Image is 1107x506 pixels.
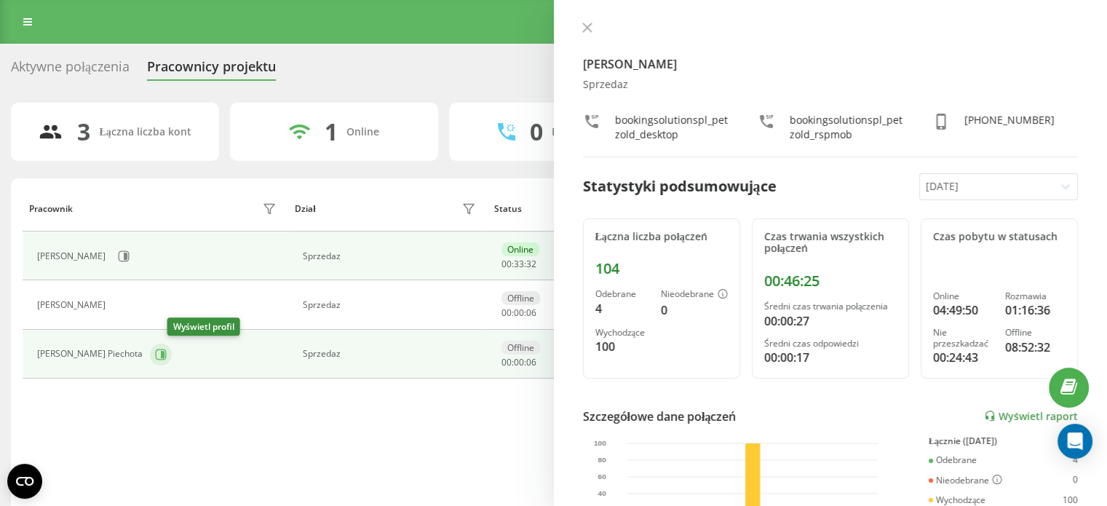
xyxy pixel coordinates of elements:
[167,317,240,336] div: Wyświetl profil
[29,204,73,214] div: Pracownik
[1005,328,1066,338] div: Offline
[933,349,993,366] div: 00:24:43
[615,113,729,142] div: bookingsolutionspl_petzold_desktop
[984,410,1078,422] a: Wyświetl raport
[1073,475,1078,486] div: 0
[1005,291,1066,301] div: Rozmawia
[594,439,606,447] text: 100
[595,300,649,317] div: 4
[583,175,777,197] div: Statystyki podsumowujące
[514,307,524,319] span: 00
[526,356,536,368] span: 06
[37,251,109,261] div: [PERSON_NAME]
[501,357,536,368] div: : :
[501,242,539,256] div: Online
[77,118,90,146] div: 3
[583,79,1079,91] div: Sprzedaz
[661,289,728,301] div: Nieodebrane
[501,258,512,270] span: 00
[501,307,512,319] span: 00
[929,475,1002,486] div: Nieodebrane
[764,312,897,330] div: 00:00:27
[583,55,1079,73] h4: [PERSON_NAME]
[295,204,315,214] div: Dział
[37,300,109,310] div: [PERSON_NAME]
[661,301,728,319] div: 0
[933,301,993,319] div: 04:49:50
[514,356,524,368] span: 00
[929,495,985,505] div: Wychodzące
[11,59,130,82] div: Aktywne połączenia
[501,356,512,368] span: 00
[514,258,524,270] span: 33
[1005,301,1066,319] div: 01:16:36
[501,308,536,318] div: : :
[933,291,993,301] div: Online
[346,126,379,138] div: Online
[1005,339,1066,356] div: 08:52:32
[598,473,606,481] text: 60
[325,118,338,146] div: 1
[964,113,1055,142] div: [PHONE_NUMBER]
[595,260,728,277] div: 104
[583,408,737,425] div: Szczegółowe dane połączeń
[147,59,276,82] div: Pracownicy projektu
[929,436,1078,446] div: Łącznie ([DATE])
[501,291,540,305] div: Offline
[764,272,897,290] div: 00:46:25
[303,251,480,261] div: Sprzedaz
[598,489,606,497] text: 40
[303,349,480,359] div: Sprzedaz
[526,307,536,319] span: 06
[1073,455,1078,465] div: 4
[933,328,993,349] div: Nie przeszkadzać
[1063,495,1078,505] div: 100
[764,301,897,312] div: Średni czas trwania połączenia
[595,328,649,338] div: Wychodzące
[595,338,649,355] div: 100
[7,464,42,499] button: Open CMP widget
[526,258,536,270] span: 32
[494,204,522,214] div: Status
[595,231,728,243] div: Łączna liczba połączeń
[764,339,897,349] div: Średni czas odpowiedzi
[764,231,897,256] div: Czas trwania wszystkich połączeń
[501,341,540,355] div: Offline
[99,126,191,138] div: Łączna liczba kont
[790,113,903,142] div: bookingsolutionspl_petzold_rspmob
[303,300,480,310] div: Sprzedaz
[552,126,610,138] div: Rozmawiają
[764,349,897,366] div: 00:00:17
[501,259,536,269] div: : :
[929,455,977,465] div: Odebrane
[1058,424,1092,459] div: Open Intercom Messenger
[530,118,543,146] div: 0
[37,349,146,359] div: [PERSON_NAME] Piechota
[933,231,1066,243] div: Czas pobytu w statusach
[598,456,606,464] text: 80
[595,289,649,299] div: Odebrane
